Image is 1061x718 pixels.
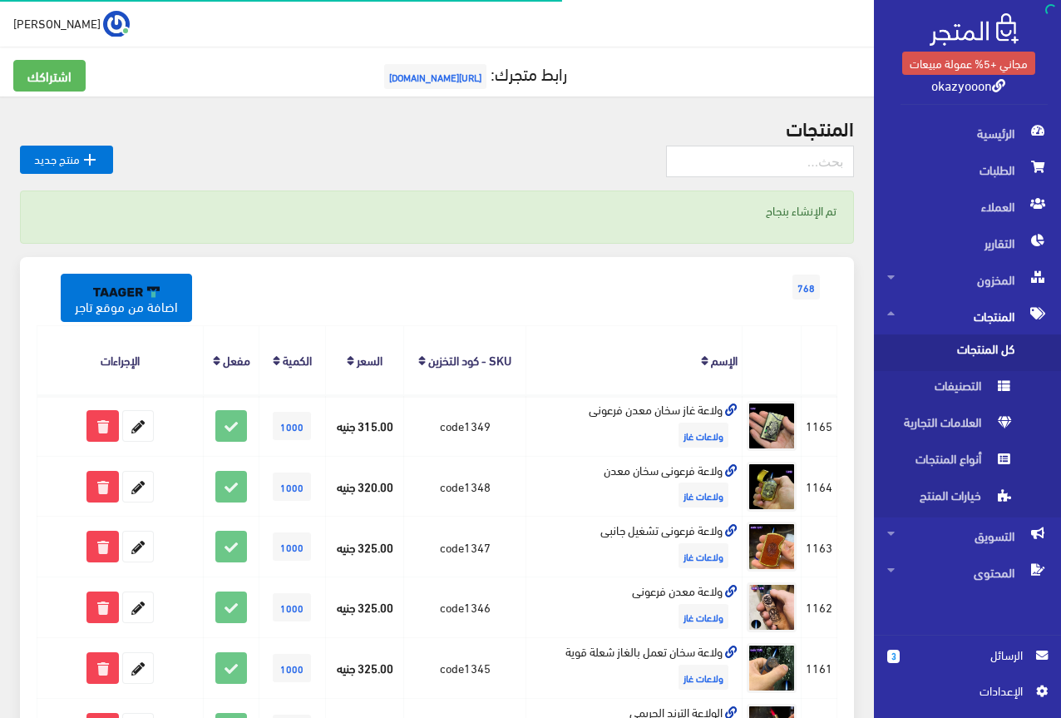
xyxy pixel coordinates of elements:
td: code1345 [404,638,526,699]
span: التسويق [887,517,1048,554]
span: الرئيسية [887,115,1048,151]
img: olaaa-skhan-taaml-balghaz-shaal-koy.jpg [747,643,797,693]
span: 1000 [273,532,311,561]
th: الإجراءات [37,325,204,394]
td: 1162 [802,577,837,638]
td: 325.00 جنيه [325,517,403,577]
a: منتج جديد [20,146,113,174]
span: 1000 [273,593,311,621]
span: [PERSON_NAME] [13,12,101,33]
span: 768 [792,275,820,300]
a: رابط متجرك:[URL][DOMAIN_NAME] [380,57,567,88]
a: اشتراكك [13,60,86,92]
td: code1346 [404,577,526,638]
span: العلامات التجارية [887,408,1014,444]
td: ولاعة سخان تعمل بالغاز شعلة قوية [526,638,743,699]
span: المخزون [887,261,1048,298]
td: ولاعة فرعونى تشغيل جانبى [526,517,743,577]
span: ولاعات غاز [679,604,728,629]
a: التقارير [874,225,1061,261]
td: 1164 [802,456,837,517]
span: [URL][DOMAIN_NAME] [384,64,486,89]
a: المنتجات [874,298,1061,334]
a: المخزون [874,261,1061,298]
a: الكمية [283,348,312,371]
td: 320.00 جنيه [325,456,403,517]
a: خيارات المنتج [874,481,1061,517]
a: اضافة من موقع تاجر [61,274,192,322]
a: 3 الرسائل [887,646,1048,681]
a: الرئيسية [874,115,1061,151]
a: كل المنتجات [874,334,1061,371]
td: 1161 [802,638,837,699]
span: الرسائل [913,646,1023,664]
a: okazyooon [931,72,1005,97]
a: التصنيفات [874,371,1061,408]
span: التصنيفات [887,371,1014,408]
a: السعر [357,348,382,371]
td: code1348 [404,456,526,517]
img: olaaa-ghaz-skhan-maadn-fraaon.jpg [747,401,797,451]
i:  [80,150,100,170]
a: اﻹعدادات [887,681,1048,708]
span: المنتجات [887,298,1048,334]
td: 1163 [802,517,837,577]
span: الطلبات [887,151,1048,188]
a: العملاء [874,188,1061,225]
a: ... [PERSON_NAME] [13,10,130,37]
input: بحث... [666,146,854,177]
a: SKU - كود التخزين [428,348,511,371]
img: ... [103,11,130,37]
span: ولاعات غاز [679,543,728,568]
span: 1000 [273,654,311,682]
span: 3 [887,650,900,663]
img: olaaa-fraaon-tshghyl-ganb.jpg [747,522,797,572]
td: code1349 [404,395,526,456]
td: 325.00 جنيه [325,638,403,699]
a: الإسم [711,348,738,371]
a: الطلبات [874,151,1061,188]
td: code1347 [404,517,526,577]
td: 315.00 جنيه [325,395,403,456]
span: ولاعات غاز [679,665,728,690]
span: كل المنتجات [887,334,1014,371]
a: مفعل [223,348,250,371]
img: olaaa-fraaon-skhan-maadn.jpg [747,462,797,512]
img: olaaa-maadn-fraaon.jpg [747,582,797,632]
span: ولاعات غاز [679,423,728,448]
span: خيارات المنتج [887,481,1014,517]
span: ولاعات غاز [679,483,728,508]
a: العلامات التجارية [874,408,1061,444]
a: مجاني +5% عمولة مبيعات [902,52,1035,75]
span: 1000 [273,412,311,440]
h2: المنتجات [20,116,854,138]
td: ولاعة غاز سخان معدن فرعونى [526,395,743,456]
td: 1165 [802,395,837,456]
span: المحتوى [887,554,1048,591]
a: أنواع المنتجات [874,444,1061,481]
span: التقارير [887,225,1048,261]
td: ولاعة معدن فرعونى [526,577,743,638]
span: اﻹعدادات [901,681,1022,700]
span: 1000 [273,473,311,501]
span: أنواع المنتجات [887,444,1014,481]
p: تم الإنشاء بنجاح [37,201,836,220]
span: العملاء [887,188,1048,225]
img: taager-logo-original.svg [93,286,160,298]
a: المحتوى [874,554,1061,591]
img: . [930,13,1019,46]
td: ولاعة فرعونى سخان معدن [526,456,743,517]
td: 325.00 جنيه [325,577,403,638]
